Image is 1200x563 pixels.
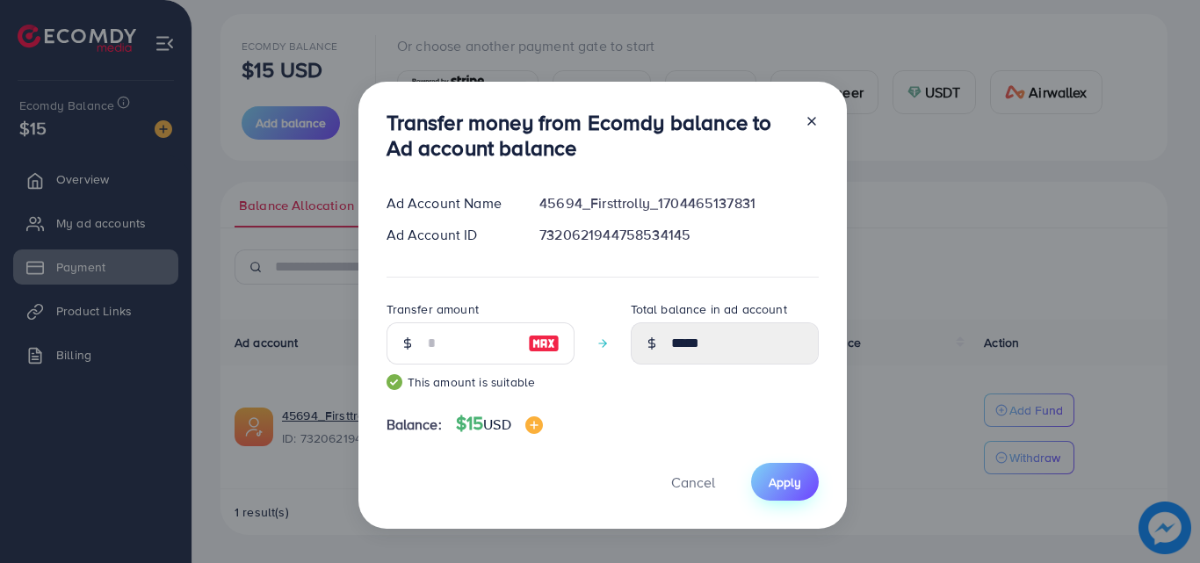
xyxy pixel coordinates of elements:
img: image [528,333,560,354]
button: Cancel [649,463,737,501]
span: Balance: [387,415,442,435]
label: Total balance in ad account [631,300,787,318]
label: Transfer amount [387,300,479,318]
img: image [525,416,543,434]
span: Apply [769,473,801,491]
div: 45694_Firsttrolly_1704465137831 [525,193,832,213]
span: Cancel [671,473,715,492]
div: 7320621944758534145 [525,225,832,245]
h3: Transfer money from Ecomdy balance to Ad account balance [387,110,791,161]
div: Ad Account Name [372,193,526,213]
button: Apply [751,463,819,501]
div: Ad Account ID [372,225,526,245]
img: guide [387,374,402,390]
small: This amount is suitable [387,373,575,391]
span: USD [483,415,510,434]
h4: $15 [456,413,543,435]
